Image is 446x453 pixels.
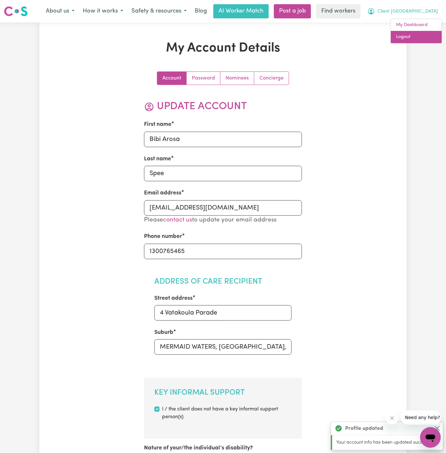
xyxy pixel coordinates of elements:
a: Post a job [274,4,311,18]
button: My Account [363,5,442,18]
input: e.g. 0410 123 456 [144,244,302,259]
input: e.g. 24/29, Victoria St. [154,305,292,321]
input: e.g. North Bondi, New South Wales [154,339,292,355]
a: Logout [391,31,442,43]
a: Blog [191,4,211,18]
p: Your account info has been updated successfully [336,439,439,446]
a: Update your nominees [220,72,254,85]
img: Careseekers logo [4,5,28,17]
a: AI Worker Match [213,4,269,18]
p: Please to update your email address [144,216,302,225]
iframe: Close message [386,412,399,425]
div: My Account [391,19,442,43]
label: Email address [144,189,181,197]
a: My Dashboard [391,19,442,31]
a: Careseekers logo [4,4,28,19]
a: Update account manager [254,72,289,85]
button: How it works [79,5,127,18]
h2: Key Informal Support [154,388,292,398]
label: Suburb [154,328,173,337]
button: Safety & resources [127,5,191,18]
strong: Profile updated [345,425,383,432]
h1: My Account Details [104,41,342,56]
span: Client [GEOGRAPHIC_DATA] [378,8,438,15]
label: First name [144,120,171,129]
a: Update your account [157,72,187,85]
input: e.g. Beth [144,132,302,147]
a: contact us [163,217,192,223]
a: Update your password [187,72,220,85]
a: Find workers [316,4,361,18]
label: Nature of your/the individual’s disability? [144,444,253,452]
button: About us [42,5,79,18]
iframe: Button to launch messaging window [420,427,441,448]
label: I / the client does not have a key informal support person(s) [162,405,292,421]
h2: Address of Care Recipient [154,277,292,287]
h2: Update Account [144,100,302,113]
label: Last name [144,155,171,163]
label: Street address [154,294,193,303]
button: Close [433,425,441,432]
label: Phone number [144,232,182,241]
input: e.g. beth.childs@gmail.com [144,200,302,216]
input: e.g. Childs [144,166,302,181]
iframe: Message from company [401,411,441,425]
